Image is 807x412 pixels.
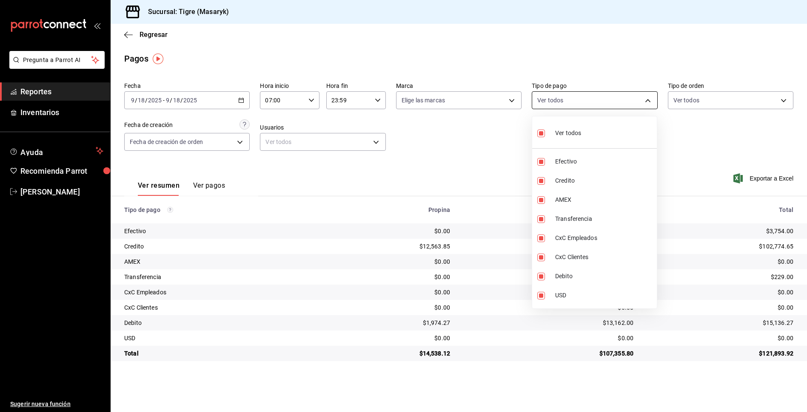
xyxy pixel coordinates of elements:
[555,195,653,204] span: AMEX
[555,253,653,262] span: CxC Clientes
[555,157,653,166] span: Efectivo
[555,272,653,281] span: Debito
[555,176,653,185] span: Credito
[555,214,653,223] span: Transferencia
[555,129,581,138] span: Ver todos
[555,291,653,300] span: USD
[555,234,653,243] span: CxC Empleados
[153,54,163,64] img: Tooltip marker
